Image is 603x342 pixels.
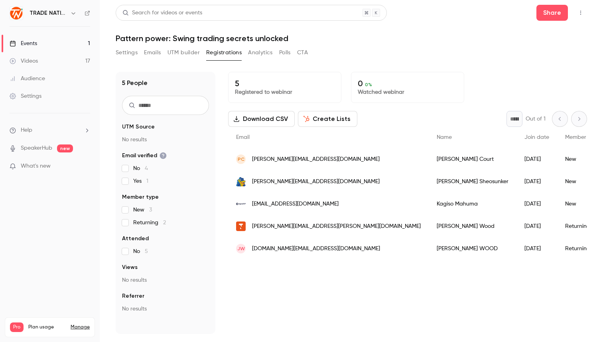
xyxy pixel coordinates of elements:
button: Download CSV [228,111,295,127]
iframe: Noticeable Trigger [81,163,90,170]
span: new [57,144,73,152]
button: Share [536,5,568,21]
span: Name [437,134,452,140]
span: Email [236,134,250,140]
p: Registered to webinar [235,88,335,96]
div: Search for videos or events [122,9,202,17]
span: 2 [163,220,166,225]
span: Email verified [122,152,167,160]
span: Member type [122,193,159,201]
div: Audience [10,75,45,83]
div: [DATE] [516,148,557,170]
span: 5 [145,249,148,254]
span: 3 [149,207,152,213]
h1: Pattern power: Swing trading secrets unlocked [116,34,587,43]
span: [PERSON_NAME][EMAIL_ADDRESS][DOMAIN_NAME] [252,178,380,186]
div: Videos [10,57,38,65]
span: What's new [21,162,51,170]
div: [DATE] [516,215,557,237]
div: [PERSON_NAME] Wood [429,215,516,237]
span: PC [238,156,244,163]
p: Out of 1 [526,115,546,123]
button: UTM builder [167,46,200,59]
button: Analytics [248,46,273,59]
span: [PERSON_NAME][EMAIL_ADDRESS][DOMAIN_NAME] [252,155,380,164]
span: Yes [133,177,148,185]
span: Join date [524,134,549,140]
button: Registrations [206,46,242,59]
section: facet-groups [122,123,209,313]
div: [PERSON_NAME] WOOD [429,237,516,260]
div: [DATE] [516,170,557,193]
button: Create Lists [298,111,357,127]
span: Help [21,126,32,134]
div: [DATE] [516,237,557,260]
span: Member type [565,134,599,140]
p: 0 [358,79,457,88]
button: Polls [279,46,291,59]
p: No results [122,305,209,313]
a: SpeakerHub [21,144,52,152]
h6: TRADE NATION [30,9,67,17]
li: help-dropdown-opener [10,126,90,134]
p: No results [122,276,209,284]
div: Kagiso Mahuma [429,193,516,215]
span: Attended [122,235,149,243]
span: Returning [133,219,166,227]
a: Manage [71,324,90,330]
img: tradenation.com [236,221,246,231]
span: New [133,206,152,214]
span: Referrer [122,292,144,300]
span: 0 % [365,82,372,87]
span: 4 [145,166,148,171]
div: [PERSON_NAME] Court [429,148,516,170]
span: No [133,164,148,172]
button: CTA [297,46,308,59]
div: [PERSON_NAME] Sheosunker [429,170,516,193]
span: [DOMAIN_NAME][EMAIL_ADDRESS][DOMAIN_NAME] [252,245,380,253]
h1: 5 People [122,78,148,88]
span: Pro [10,322,24,332]
p: No results [122,136,209,144]
span: UTM Source [122,123,155,131]
span: [EMAIL_ADDRESS][DOMAIN_NAME] [252,200,339,208]
img: TRADE NATION [10,7,23,20]
img: e-tron.co.za [236,177,246,186]
p: 5 [235,79,335,88]
span: 1 [146,178,148,184]
span: Views [122,263,138,271]
p: Watched webinar [358,88,457,96]
span: Plan usage [28,324,66,330]
button: Settings [116,46,138,59]
div: [DATE] [516,193,557,215]
span: No [133,247,148,255]
div: Settings [10,92,41,100]
img: signaldp.com [236,199,246,209]
button: Emails [144,46,161,59]
span: [PERSON_NAME][EMAIL_ADDRESS][PERSON_NAME][DOMAIN_NAME] [252,222,421,231]
span: JW [237,245,245,252]
div: Events [10,40,37,47]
